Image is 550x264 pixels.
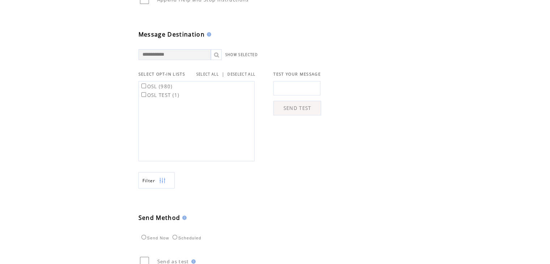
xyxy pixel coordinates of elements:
[273,72,321,77] span: TEST YOUR MESSAGE
[140,83,173,90] label: OSL (980)
[138,172,175,188] a: Filter
[171,236,201,240] label: Scheduled
[172,235,177,239] input: Scheduled
[141,235,146,239] input: Send Now
[225,52,258,57] a: SHOW SELECTED
[205,32,211,37] img: help.gif
[196,72,219,77] a: SELECT ALL
[180,216,187,220] img: help.gif
[140,236,169,240] label: Send Now
[142,178,155,184] span: Show filters
[227,72,255,77] a: DESELECT ALL
[189,259,196,264] img: help.gif
[138,72,185,77] span: SELECT OPT-IN LISTS
[140,92,180,98] label: OSL TEST (1)
[138,30,205,38] span: Message Destination
[141,92,146,97] input: OSL TEST (1)
[273,101,321,115] a: SEND TEST
[222,71,225,77] span: |
[141,84,146,88] input: OSL (980)
[138,214,180,222] span: Send Method
[159,173,166,189] img: filters.png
